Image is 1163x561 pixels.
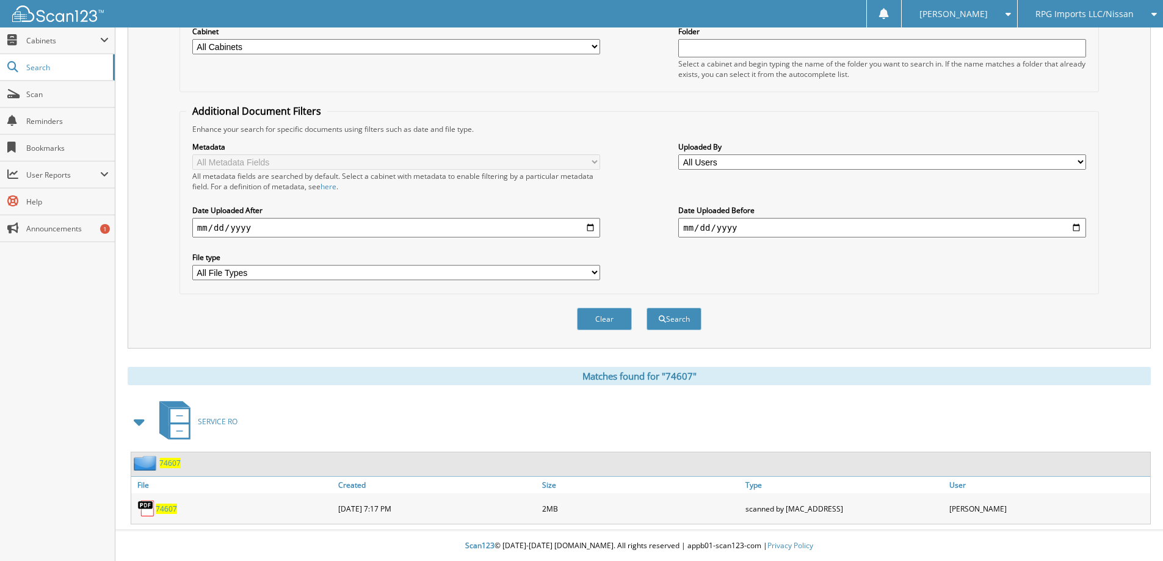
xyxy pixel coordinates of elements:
input: end [678,218,1086,237]
span: Announcements [26,223,109,234]
span: Help [26,197,109,207]
a: Type [742,477,946,493]
label: Cabinet [192,26,600,37]
legend: Additional Document Filters [186,104,327,118]
span: Scan123 [465,540,495,551]
span: [PERSON_NAME] [919,10,988,18]
span: Bookmarks [26,143,109,153]
span: SERVICE RO [198,416,237,427]
span: Reminders [26,116,109,126]
img: folder2.png [134,455,159,471]
div: 2MB [539,496,743,521]
div: Select a cabinet and begin typing the name of the folder you want to search in. If the name match... [678,59,1086,79]
span: RPG Imports LLC/Nissan [1035,10,1134,18]
span: User Reports [26,170,100,180]
a: Size [539,477,743,493]
label: File type [192,252,600,262]
div: [PERSON_NAME] [946,496,1150,521]
label: Metadata [192,142,600,152]
div: Matches found for "74607" [128,367,1151,385]
div: All metadata fields are searched by default. Select a cabinet with metadata to enable filtering b... [192,171,600,192]
a: here [321,181,336,192]
img: PDF.png [137,499,156,518]
div: 1 [100,224,110,234]
a: Privacy Policy [767,540,813,551]
div: Enhance your search for specific documents using filters such as date and file type. [186,124,1092,134]
div: © [DATE]-[DATE] [DOMAIN_NAME]. All rights reserved | appb01-scan123-com | [115,531,1163,561]
label: Date Uploaded After [192,205,600,215]
a: SERVICE RO [152,397,237,446]
a: Created [335,477,539,493]
button: Search [647,308,701,330]
label: Folder [678,26,1086,37]
img: scan123-logo-white.svg [12,5,104,22]
span: Cabinets [26,35,100,46]
a: 74607 [156,504,177,514]
span: Scan [26,89,109,100]
a: File [131,477,335,493]
div: [DATE] 7:17 PM [335,496,539,521]
span: Search [26,62,107,73]
a: 74607 [159,458,181,468]
label: Date Uploaded Before [678,205,1086,215]
label: Uploaded By [678,142,1086,152]
div: scanned by [MAC_ADDRESS] [742,496,946,521]
a: User [946,477,1150,493]
button: Clear [577,308,632,330]
input: start [192,218,600,237]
